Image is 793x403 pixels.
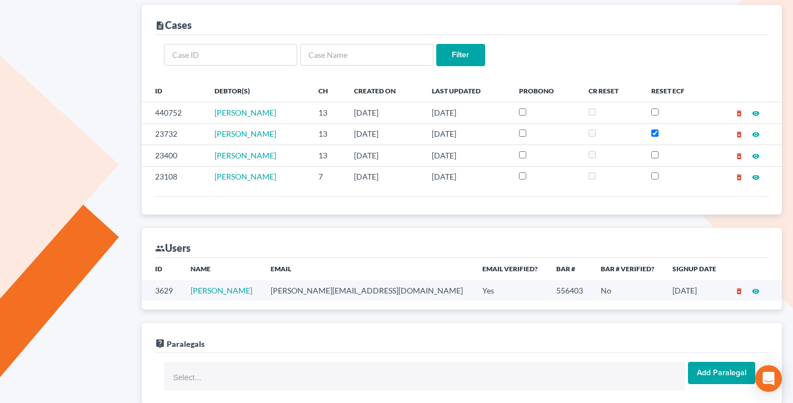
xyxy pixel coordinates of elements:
a: delete_forever [735,172,743,181]
th: Email [262,258,473,280]
i: group [155,243,165,253]
i: delete_forever [735,152,743,160]
th: ID [142,258,182,280]
td: [DATE] [423,145,510,166]
td: [DATE] [345,166,423,187]
a: visibility [752,129,760,138]
input: Add Paralegal [688,362,755,384]
th: Ch [310,79,345,102]
td: 13 [310,123,345,145]
a: delete_forever [735,108,743,117]
td: [PERSON_NAME][EMAIL_ADDRESS][DOMAIN_NAME] [262,280,473,301]
th: Created On [345,79,423,102]
a: visibility [752,172,760,181]
i: delete_forever [735,287,743,295]
a: visibility [752,286,760,295]
td: 13 [310,145,345,166]
th: Reset ECF [642,79,709,102]
td: [DATE] [345,102,423,123]
a: visibility [752,108,760,117]
i: visibility [752,173,760,181]
td: 7 [310,166,345,187]
td: 23108 [142,166,206,187]
a: [PERSON_NAME] [191,286,252,295]
th: Bar # Verified? [592,258,664,280]
i: delete_forever [735,173,743,181]
div: Cases [155,18,192,32]
td: 556403 [547,280,592,301]
td: No [592,280,664,301]
td: 23400 [142,145,206,166]
i: live_help [155,339,165,349]
td: [DATE] [664,280,726,301]
div: Users [155,241,191,255]
th: Signup Date [664,258,726,280]
a: [PERSON_NAME] [215,108,276,117]
input: Case ID [164,44,297,66]
th: Name [182,258,262,280]
th: ID [142,79,206,102]
input: Filter [436,44,485,66]
i: visibility [752,287,760,295]
th: ProBono [510,79,579,102]
td: [DATE] [423,123,510,145]
td: [DATE] [345,123,423,145]
span: Paralegals [167,339,205,349]
td: 3629 [142,280,182,301]
a: delete_forever [735,129,743,138]
a: visibility [752,151,760,160]
i: delete_forever [735,110,743,117]
a: delete_forever [735,151,743,160]
th: Debtor(s) [206,79,310,102]
i: visibility [752,152,760,160]
th: Email Verified? [473,258,547,280]
div: Open Intercom Messenger [755,365,782,392]
td: 440752 [142,102,206,123]
td: [DATE] [345,145,423,166]
td: Yes [473,280,547,301]
th: Last Updated [423,79,510,102]
th: Bar # [547,258,592,280]
i: visibility [752,110,760,117]
a: delete_forever [735,286,743,295]
a: [PERSON_NAME] [215,172,276,181]
td: [DATE] [423,166,510,187]
i: description [155,21,165,31]
td: 23732 [142,123,206,145]
th: CR Reset [580,79,642,102]
i: delete_forever [735,131,743,138]
i: visibility [752,131,760,138]
a: [PERSON_NAME] [215,151,276,160]
td: [DATE] [423,102,510,123]
a: [PERSON_NAME] [215,129,276,138]
td: 13 [310,102,345,123]
input: Case Name [300,44,433,66]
